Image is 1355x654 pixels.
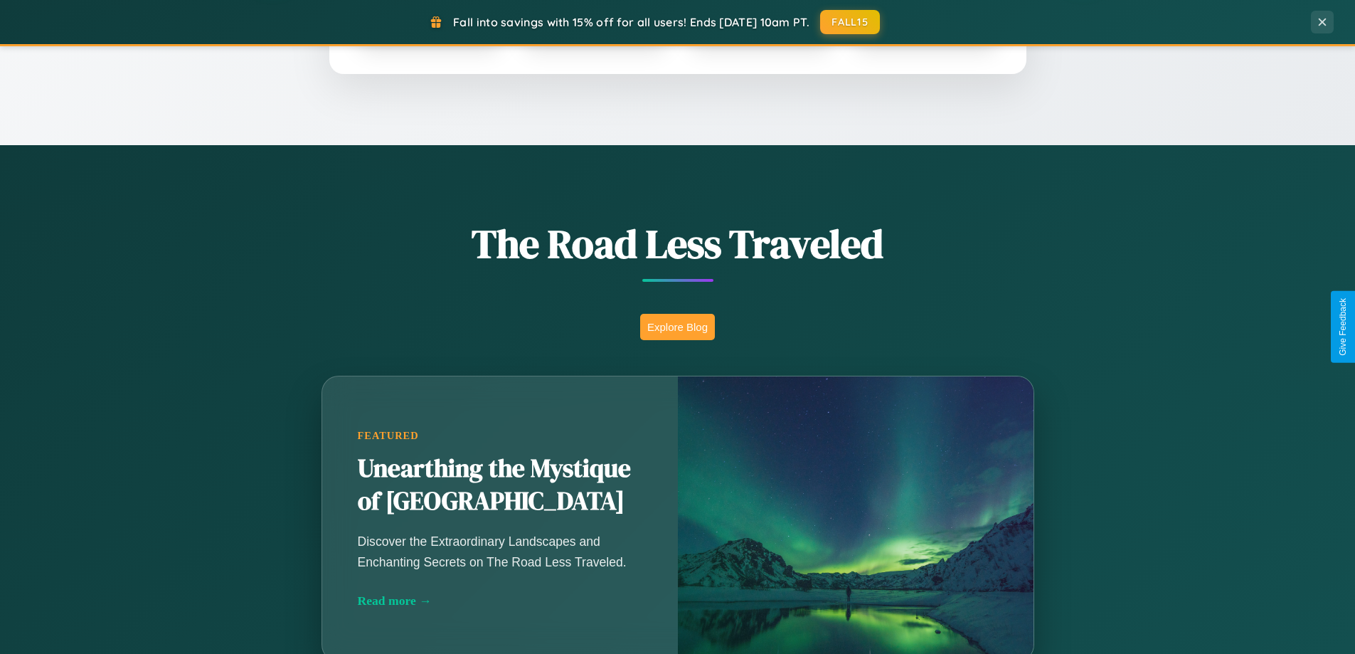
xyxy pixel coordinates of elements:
div: Give Feedback [1338,298,1348,356]
div: Featured [358,430,642,442]
h1: The Road Less Traveled [251,216,1105,271]
button: Explore Blog [640,314,715,340]
button: FALL15 [820,10,880,34]
h2: Unearthing the Mystique of [GEOGRAPHIC_DATA] [358,453,642,518]
span: Fall into savings with 15% off for all users! Ends [DATE] 10am PT. [453,15,809,29]
p: Discover the Extraordinary Landscapes and Enchanting Secrets on The Road Less Traveled. [358,532,642,571]
div: Read more → [358,594,642,608]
